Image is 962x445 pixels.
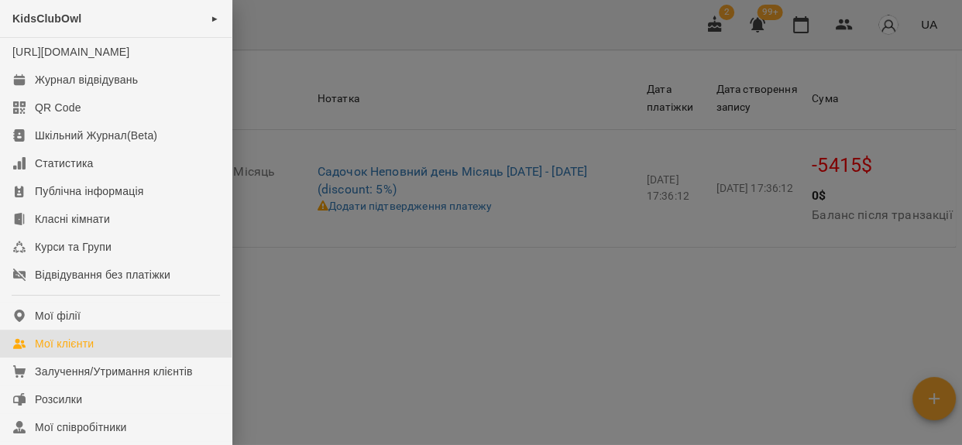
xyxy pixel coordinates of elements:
div: Мої співробітники [35,419,127,435]
div: Курси та Групи [35,239,112,255]
div: Залучення/Утримання клієнтів [35,364,193,379]
div: Журнал відвідувань [35,72,138,87]
div: Відвідування без платіжки [35,267,170,282]
div: QR Code [35,100,81,115]
div: Мої клієнти [35,336,94,351]
span: KidsClubOwl [12,12,81,25]
div: Мої філії [35,308,81,323]
span: ► [211,12,219,25]
div: Шкільний Журнал(Beta) [35,128,157,143]
div: Публічна інформація [35,183,143,199]
div: Розсилки [35,392,82,407]
a: [URL][DOMAIN_NAME] [12,46,129,58]
div: Класні кімнати [35,211,110,227]
div: Статистика [35,156,94,171]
